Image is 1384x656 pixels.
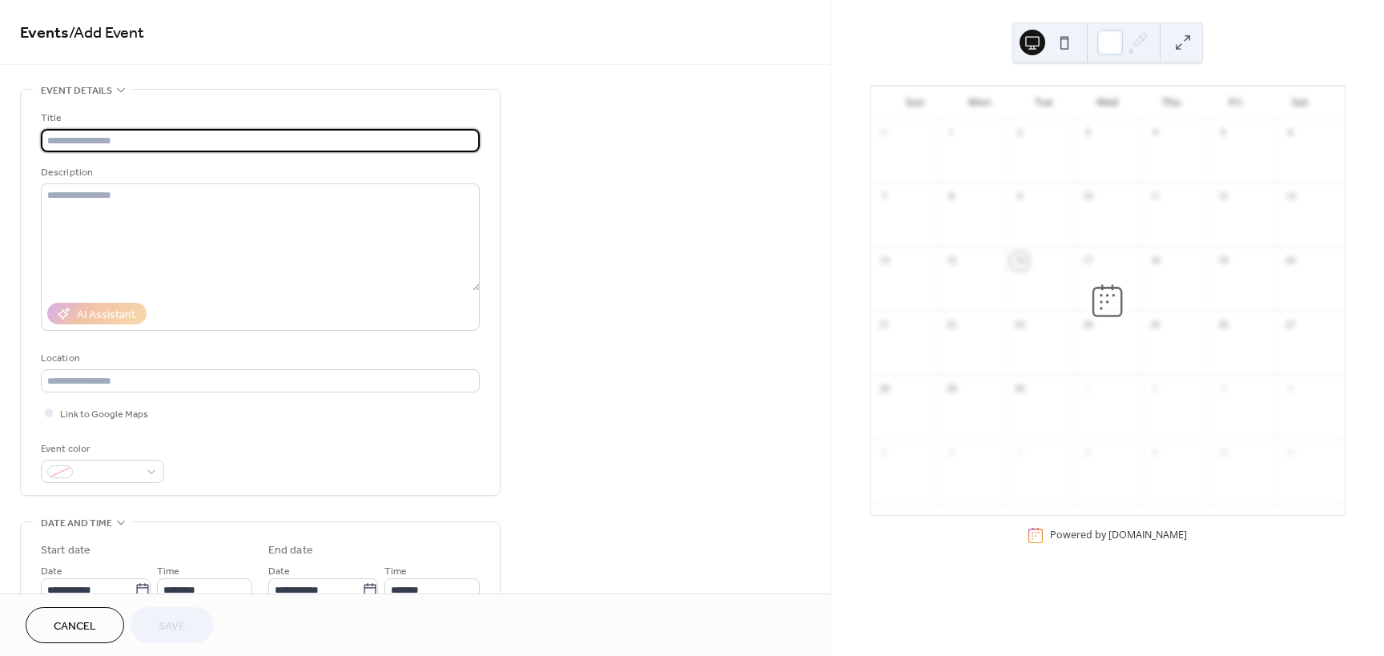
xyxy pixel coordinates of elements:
[1079,445,1096,462] div: 8
[1214,124,1232,142] div: 5
[1281,124,1299,142] div: 6
[1146,380,1164,398] div: 2
[883,87,947,119] div: Sun
[1011,124,1028,142] div: 2
[1108,528,1187,541] a: [DOMAIN_NAME]
[1281,380,1299,398] div: 4
[54,618,96,635] span: Cancel
[1146,252,1164,270] div: 18
[41,83,112,99] span: Event details
[875,380,893,398] div: 28
[1011,316,1028,334] div: 23
[1214,445,1232,462] div: 10
[1012,87,1076,119] div: Tue
[157,563,179,580] span: Time
[384,563,407,580] span: Time
[41,441,161,457] div: Event color
[875,124,893,142] div: 31
[875,252,893,270] div: 14
[1281,445,1299,462] div: 11
[20,18,69,49] a: Events
[41,515,112,532] span: Date and time
[1079,380,1096,398] div: 1
[1011,380,1028,398] div: 30
[268,542,313,559] div: End date
[41,563,62,580] span: Date
[60,406,148,423] span: Link to Google Maps
[1214,252,1232,270] div: 19
[1146,188,1164,206] div: 11
[943,380,960,398] div: 29
[1146,316,1164,334] div: 25
[1050,528,1187,541] div: Powered by
[943,316,960,334] div: 22
[875,188,893,206] div: 7
[41,542,91,559] div: Start date
[1011,252,1028,270] div: 16
[1281,252,1299,270] div: 20
[1146,124,1164,142] div: 4
[41,350,477,367] div: Location
[875,316,893,334] div: 21
[1146,445,1164,462] div: 9
[69,18,144,49] span: / Add Event
[1281,188,1299,206] div: 13
[1011,188,1028,206] div: 9
[943,445,960,462] div: 6
[268,563,290,580] span: Date
[1011,445,1028,462] div: 7
[41,164,477,181] div: Description
[1079,252,1096,270] div: 17
[1140,87,1204,119] div: Thu
[943,124,960,142] div: 1
[947,87,1012,119] div: Mon
[1268,87,1332,119] div: Sat
[1079,124,1096,142] div: 3
[1076,87,1140,119] div: Wed
[943,252,960,270] div: 15
[41,110,477,127] div: Title
[1214,316,1232,334] div: 26
[875,445,893,462] div: 5
[1079,188,1096,206] div: 10
[1214,380,1232,398] div: 3
[1281,316,1299,334] div: 27
[943,188,960,206] div: 8
[1079,316,1096,334] div: 24
[1214,188,1232,206] div: 12
[26,607,124,643] button: Cancel
[1204,87,1268,119] div: Fri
